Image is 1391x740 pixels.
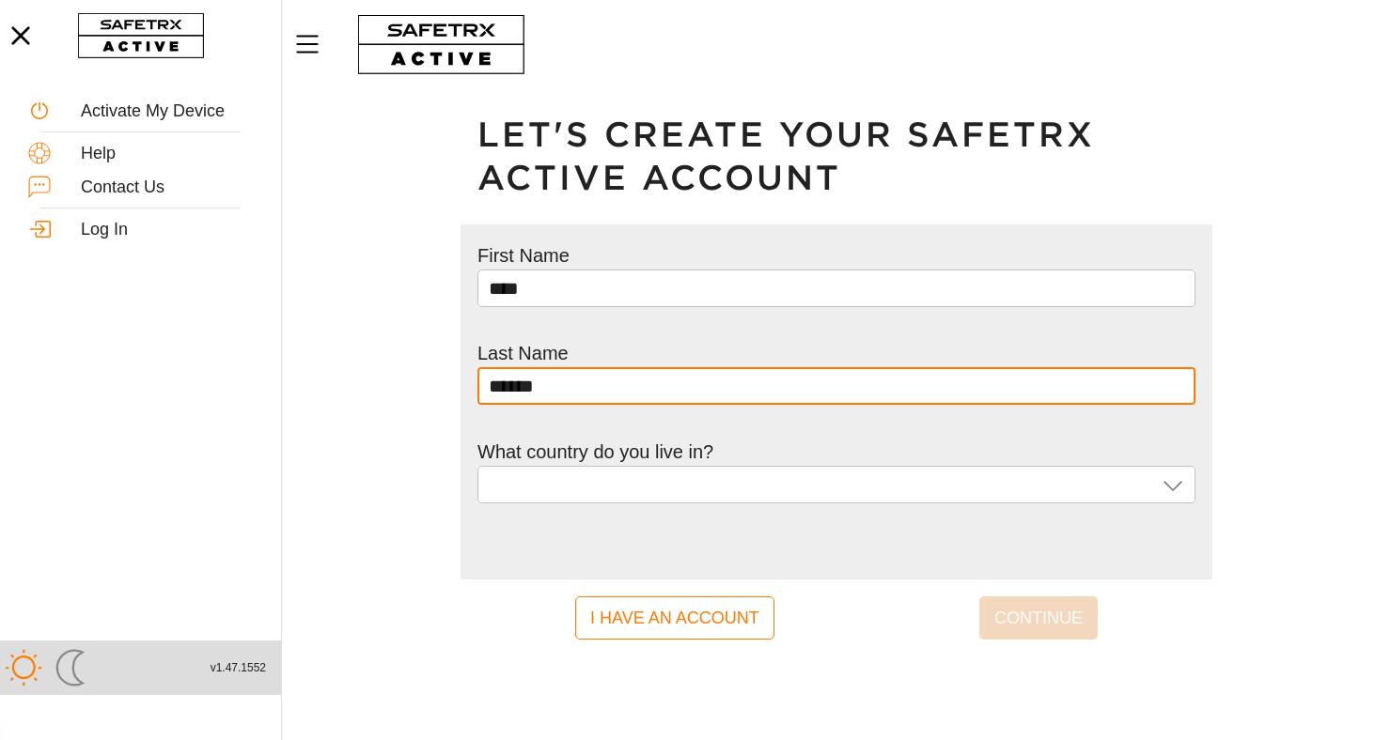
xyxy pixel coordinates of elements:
[291,24,338,64] button: Menu
[590,604,759,633] span: I have an account
[211,658,266,678] span: v1.47.1552
[81,144,253,164] div: Help
[994,600,1083,636] span: Continue
[81,220,253,240] div: Log In
[477,114,1196,200] h1: Let's Create Your SafeTrx Active Account
[575,596,774,640] a: I have an account
[477,245,570,266] label: First Name
[52,649,89,686] img: ModeDark.svg
[979,596,1098,640] button: Continue
[28,176,51,198] img: ContactUs.svg
[81,101,253,122] div: Activate My Device
[199,653,277,684] button: v1.47.1552
[477,343,569,363] label: Last Name
[81,177,253,198] div: Contact Us
[5,649,42,686] img: ModeLight.svg
[28,142,51,164] img: Help.svg
[477,441,713,462] label: What country do you live in?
